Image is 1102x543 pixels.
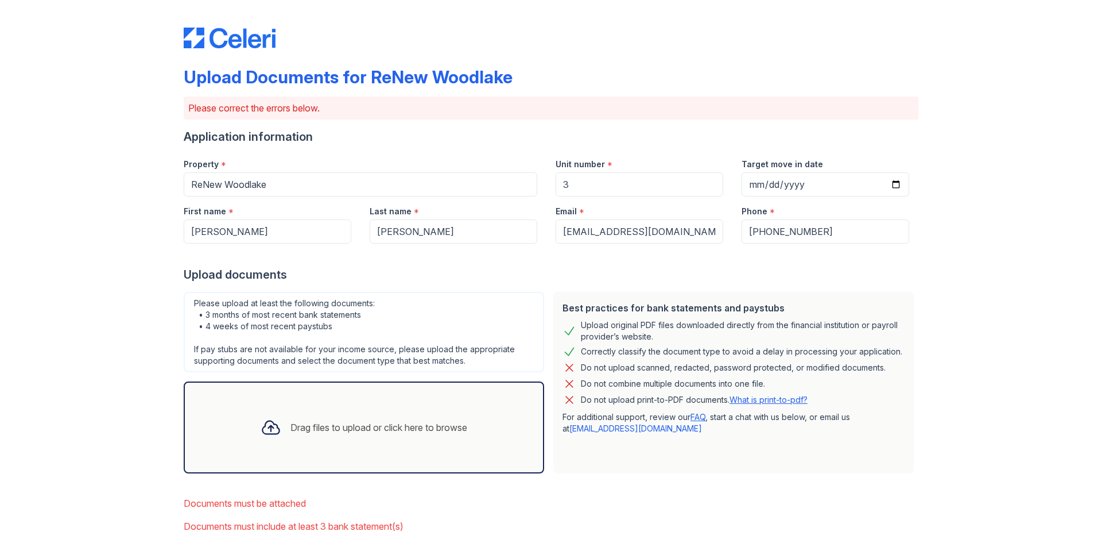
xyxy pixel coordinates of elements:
div: Correctly classify the document type to avoid a delay in processing your application. [581,345,902,359]
div: Upload Documents for ReNew Woodlake [184,67,513,87]
label: Unit number [556,159,605,170]
li: Documents must be attached [184,492,918,515]
div: Do not combine multiple documents into one file. [581,377,765,391]
div: Best practices for bank statements and paystubs [562,301,905,315]
p: For additional support, review our , start a chat with us below, or email us at [562,411,905,434]
label: Last name [370,206,412,217]
p: Do not upload print-to-PDF documents. [581,394,808,406]
div: Do not upload scanned, redacted, password protected, or modified documents. [581,361,886,375]
div: Drag files to upload or click here to browse [290,421,467,434]
a: FAQ [690,412,705,422]
div: Please upload at least the following documents: • 3 months of most recent bank statements • 4 wee... [184,292,544,372]
label: Property [184,159,219,170]
label: Target move in date [742,159,823,170]
div: Upload original PDF files downloaded directly from the financial institution or payroll provider’... [581,319,905,342]
label: First name [184,206,226,217]
a: [EMAIL_ADDRESS][DOMAIN_NAME] [569,423,702,433]
label: Email [556,206,577,217]
li: Documents must include at least 3 bank statement(s) [184,515,918,538]
img: CE_Logo_Blue-a8612792a0a2168367f1c8372b55b34899dd931a85d93a1a3d3e32e68fde9ad4.png [184,28,275,48]
p: Please correct the errors below. [188,101,914,115]
label: Phone [742,206,767,217]
div: Upload documents [184,267,918,283]
a: What is print-to-pdf? [730,395,808,405]
div: Application information [184,129,918,145]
